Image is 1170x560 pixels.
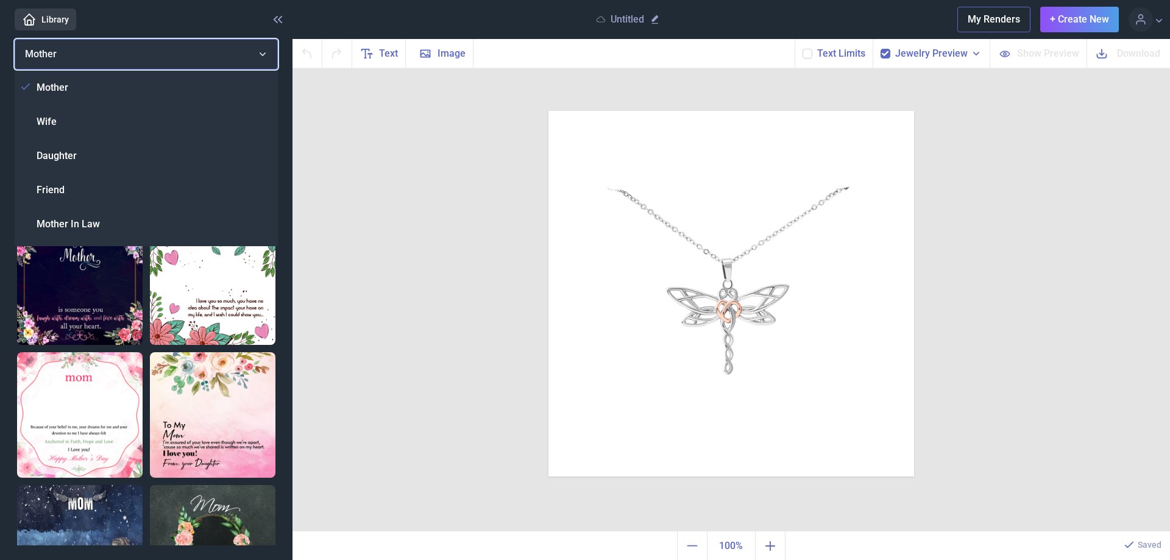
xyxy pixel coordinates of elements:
button: Redo [322,39,352,68]
button: Zoom in [756,531,785,560]
p: Saved [1138,539,1161,551]
img: Mom - I'm assured of your love [150,352,275,478]
button: Mother [15,39,278,69]
span: Mother [25,48,57,60]
span: Daughter [37,149,77,163]
span: Wife [37,115,57,129]
span: 100% [710,534,753,558]
button: Text Limits [817,46,865,61]
button: + Create New [1040,7,1119,32]
button: Download [1087,39,1170,68]
span: Show Preview [1017,46,1079,60]
img: Mother is someone you laugh with [17,219,143,345]
span: Jewelry Preview [895,46,968,61]
button: Image [406,39,473,68]
button: My Renders [957,7,1030,32]
a: Library [15,9,76,30]
span: Friend [37,183,65,197]
span: Mother In Law [37,217,100,232]
button: Jewelry Preview [895,46,982,61]
img: Dear Mom I love you so much [150,219,275,345]
button: Actual size [707,531,756,560]
span: Download [1117,46,1160,60]
button: Show Preview [990,39,1087,68]
span: Image [438,46,466,61]
span: Text [379,46,398,61]
button: Text [352,39,406,68]
img: Message Card Mother day [17,352,143,478]
span: Mother [37,80,68,95]
button: Zoom out [677,531,707,560]
p: Untitled [611,13,644,26]
button: Undo [292,39,322,68]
